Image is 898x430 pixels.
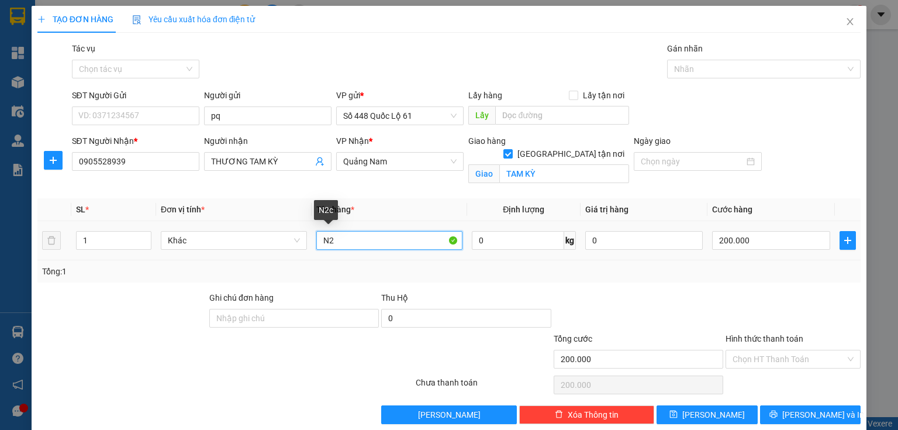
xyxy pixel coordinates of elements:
span: save [669,410,678,419]
button: plus [840,231,856,250]
span: SL [76,205,85,214]
label: Hình thức thanh toán [726,334,803,343]
span: Giao hàng [468,136,506,146]
input: Ghi chú đơn hàng [209,309,379,328]
span: Giao [468,164,499,183]
div: VP gửi [336,89,464,102]
input: 0 [585,231,703,250]
span: [PERSON_NAME] [418,408,481,421]
div: Chưa thanh toán [415,376,552,397]
div: Người nhận [204,135,331,147]
span: Thu Hộ [381,293,408,302]
span: plus [840,236,855,245]
span: TẠO ĐƠN HÀNG [37,15,113,24]
div: SĐT Người Nhận [72,135,199,147]
span: plus [44,156,62,165]
button: printer[PERSON_NAME] và In [760,405,861,424]
div: Người gửi [204,89,331,102]
label: Ghi chú đơn hàng [209,293,274,302]
span: [GEOGRAPHIC_DATA] tận nơi [513,147,629,160]
span: Cước hàng [712,205,752,214]
span: Lấy hàng [468,91,502,100]
img: icon [132,15,141,25]
span: VP Nhận [336,136,369,146]
span: delete [555,410,563,419]
button: save[PERSON_NAME] [657,405,758,424]
label: Gán nhãn [667,44,703,53]
span: Tổng cước [554,334,592,343]
button: plus [44,151,63,170]
button: delete [42,231,61,250]
button: deleteXóa Thông tin [519,405,654,424]
span: printer [769,410,778,419]
span: kg [564,231,576,250]
input: Ngày giao [641,155,744,168]
label: Tác vụ [72,44,95,53]
span: Lấy tận nơi [578,89,629,102]
span: Định lượng [503,205,544,214]
span: Xóa Thông tin [568,408,619,421]
span: Quảng Nam [343,153,457,170]
span: Số 448 Quốc Lộ 61 [343,107,457,125]
input: VD: Bàn, Ghế [316,231,462,250]
span: Đơn vị tính [161,205,205,214]
span: close [845,17,855,26]
input: Dọc đường [495,106,629,125]
span: Giá trị hàng [585,205,628,214]
div: SĐT Người Gửi [72,89,199,102]
span: [PERSON_NAME] [682,408,745,421]
button: Close [834,6,866,39]
span: user-add [315,157,324,166]
span: Khác [168,232,300,249]
span: [PERSON_NAME] và In [782,408,864,421]
span: Lấy [468,106,495,125]
div: N2c [314,200,338,220]
button: [PERSON_NAME] [381,405,516,424]
span: plus [37,15,46,23]
span: Yêu cầu xuất hóa đơn điện tử [132,15,255,24]
div: Tổng: 1 [42,265,347,278]
input: Giao tận nơi [499,164,629,183]
label: Ngày giao [634,136,671,146]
